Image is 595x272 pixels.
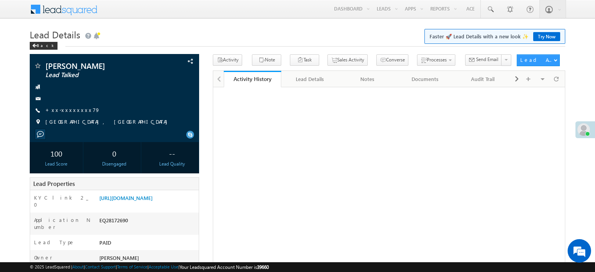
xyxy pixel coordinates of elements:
a: +xx-xxxxxxxx79 [45,106,100,113]
span: 39660 [257,264,269,270]
button: Sales Activity [327,54,368,66]
span: Processes [427,57,447,63]
span: [PERSON_NAME] [45,62,150,70]
label: Application Number [34,216,91,231]
button: Activity [213,54,242,66]
div: Notes [345,74,390,84]
a: Terms of Service [117,264,147,269]
div: Lead Quality [147,160,197,168]
span: Lead Properties [33,180,75,187]
div: 100 [32,146,81,160]
button: Converse [376,54,408,66]
a: Try Now [533,32,560,41]
span: © 2025 LeadSquared | | | | | [30,263,269,271]
a: Audit Trail [455,71,512,87]
label: Lead Type [34,239,75,246]
span: Faster 🚀 Lead Details with a new look ✨ [430,32,560,40]
a: About [72,264,84,269]
span: [GEOGRAPHIC_DATA], [GEOGRAPHIC_DATA] [45,118,171,126]
div: Activity History [230,75,275,83]
div: Disengaged [90,160,139,168]
a: Documents [397,71,454,87]
div: Back [30,42,58,50]
a: Lead Details [281,71,339,87]
button: Task [290,54,319,66]
span: Send Email [476,56,498,63]
button: Send Email [465,54,502,66]
div: Documents [403,74,447,84]
button: Lead Actions [517,54,560,66]
div: EQ28172690 [97,216,199,227]
div: PAID [97,239,199,250]
a: Activity History [224,71,281,87]
label: Owner [34,254,52,261]
span: [PERSON_NAME] [99,254,139,261]
a: [URL][DOMAIN_NAME] [99,195,153,201]
div: -- [147,146,197,160]
a: Back [30,41,61,48]
div: 0 [90,146,139,160]
span: Lead Talked [45,71,150,79]
div: Lead Score [32,160,81,168]
span: Your Leadsquared Account Number is [180,264,269,270]
div: Audit Trail [461,74,505,84]
a: Contact Support [85,264,116,269]
button: Note [252,54,281,66]
div: Lead Details [288,74,332,84]
a: Acceptable Use [149,264,178,269]
span: Lead Details [30,28,80,41]
label: KYC link 2_0 [34,194,91,208]
button: Processes [417,54,455,66]
a: Notes [339,71,397,87]
div: Lead Actions [520,56,554,63]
